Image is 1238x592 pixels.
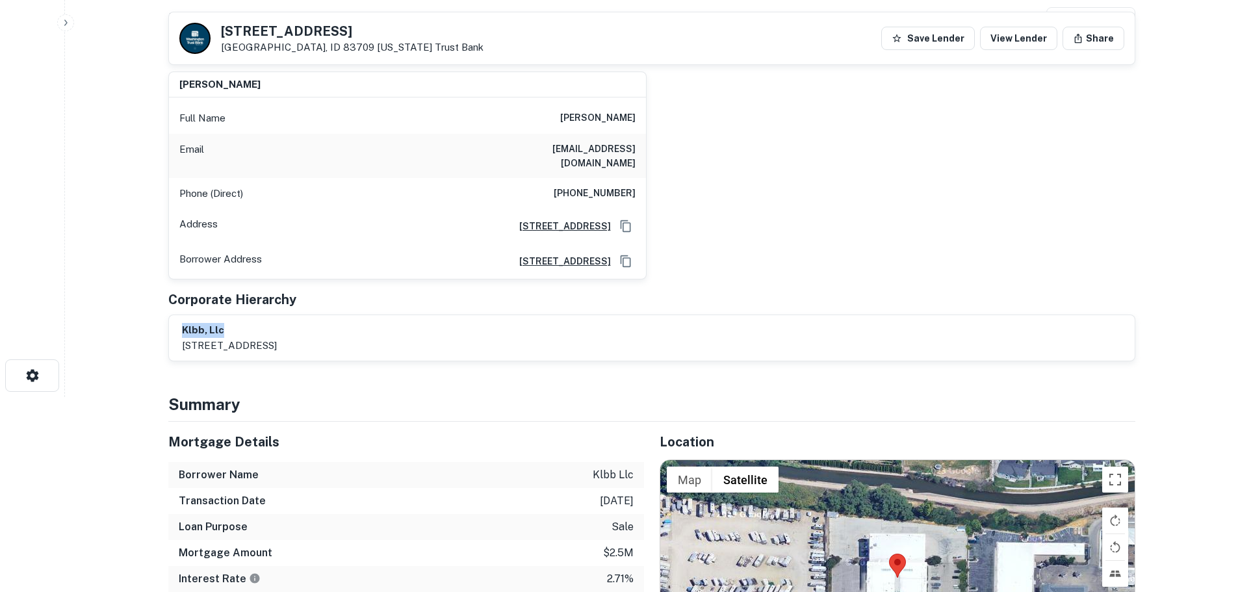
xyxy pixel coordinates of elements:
[980,27,1057,50] a: View Lender
[377,42,484,53] a: [US_STATE] Trust Bank
[179,186,243,201] p: Phone (Direct)
[1102,534,1128,560] button: Rotate map counterclockwise
[168,432,644,452] h5: Mortgage Details
[480,142,636,170] h6: [EMAIL_ADDRESS][DOMAIN_NAME]
[560,110,636,126] h6: [PERSON_NAME]
[667,467,712,493] button: Show street map
[179,545,272,561] h6: Mortgage Amount
[1102,508,1128,534] button: Rotate map clockwise
[179,77,261,92] h6: [PERSON_NAME]
[221,25,484,38] h5: [STREET_ADDRESS]
[249,573,261,584] svg: The interest rates displayed on the website are for informational purposes only and may be report...
[1063,27,1124,50] button: Share
[168,393,1135,416] h4: Summary
[509,219,611,233] a: [STREET_ADDRESS]
[179,251,262,271] p: Borrower Address
[509,254,611,268] a: [STREET_ADDRESS]
[179,216,218,236] p: Address
[179,467,259,483] h6: Borrower Name
[593,467,634,483] p: klbb llc
[616,251,636,271] button: Copy Address
[179,142,204,170] p: Email
[179,493,266,509] h6: Transaction Date
[1102,467,1128,493] button: Toggle fullscreen view
[179,519,248,535] h6: Loan Purpose
[179,110,226,126] p: Full Name
[182,323,277,338] h6: klbb, llc
[168,290,296,309] h5: Corporate Hierarchy
[712,467,779,493] button: Show satellite imagery
[182,338,277,354] p: [STREET_ADDRESS]
[607,571,634,587] p: 2.71%
[616,216,636,236] button: Copy Address
[179,571,261,587] h6: Interest Rate
[168,7,269,31] h4: Buyer Details
[554,186,636,201] h6: [PHONE_NUMBER]
[1102,561,1128,587] button: Tilt map
[600,493,634,509] p: [DATE]
[603,545,634,561] p: $2.5m
[660,432,1135,452] h5: Location
[881,27,975,50] button: Save Lender
[221,42,484,53] p: [GEOGRAPHIC_DATA], ID 83709
[1173,488,1238,550] iframe: Chat Widget
[612,519,634,535] p: sale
